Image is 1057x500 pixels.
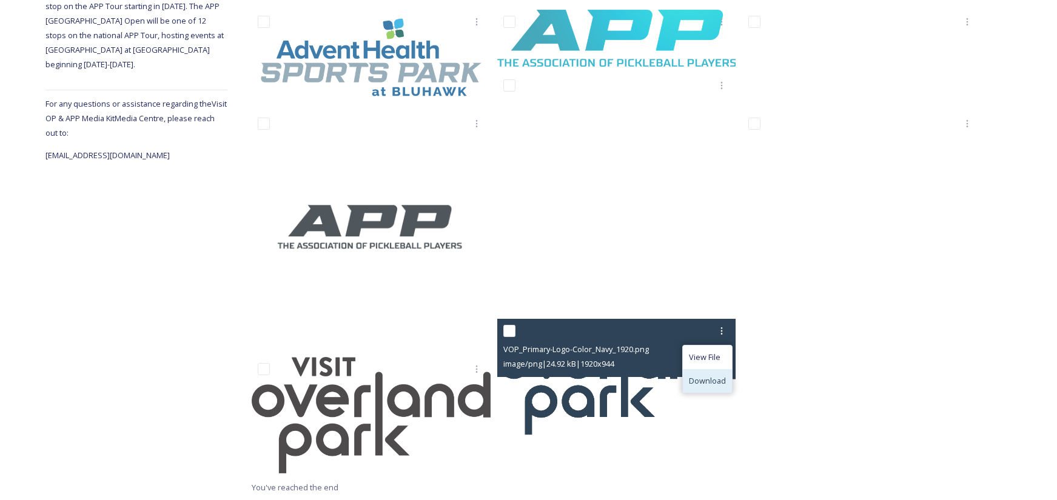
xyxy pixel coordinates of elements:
img: APP_association_of_pickleball_players_charcoal.png [252,112,491,350]
span: For any questions or assistance regarding the Visit OP & APP Media Kit Media Centre, please reach... [45,98,227,138]
span: View File [689,352,720,363]
span: Download [689,375,726,387]
img: APP_association_of_pickleball_players_white.png [497,73,736,312]
img: VOP_PrimaryLogoBlack.png [252,357,491,473]
img: BLU - Sports Logo_White.png [742,10,981,105]
span: image/png | 24.92 kB | 1920 x 944 [503,358,614,369]
span: [EMAIL_ADDRESS][DOMAIN_NAME] [45,150,170,161]
span: You've reached the end [252,482,338,493]
span: VOP_Primary-Logo-Color_Navy_1920.png [503,344,649,355]
img: VOP_Primary-Logo-Color_Navy_1920.png [497,319,736,436]
img: BLU - Sports Logo_Color.png [252,10,491,105]
img: VOP_Primary Logo-White.png [742,112,981,228]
